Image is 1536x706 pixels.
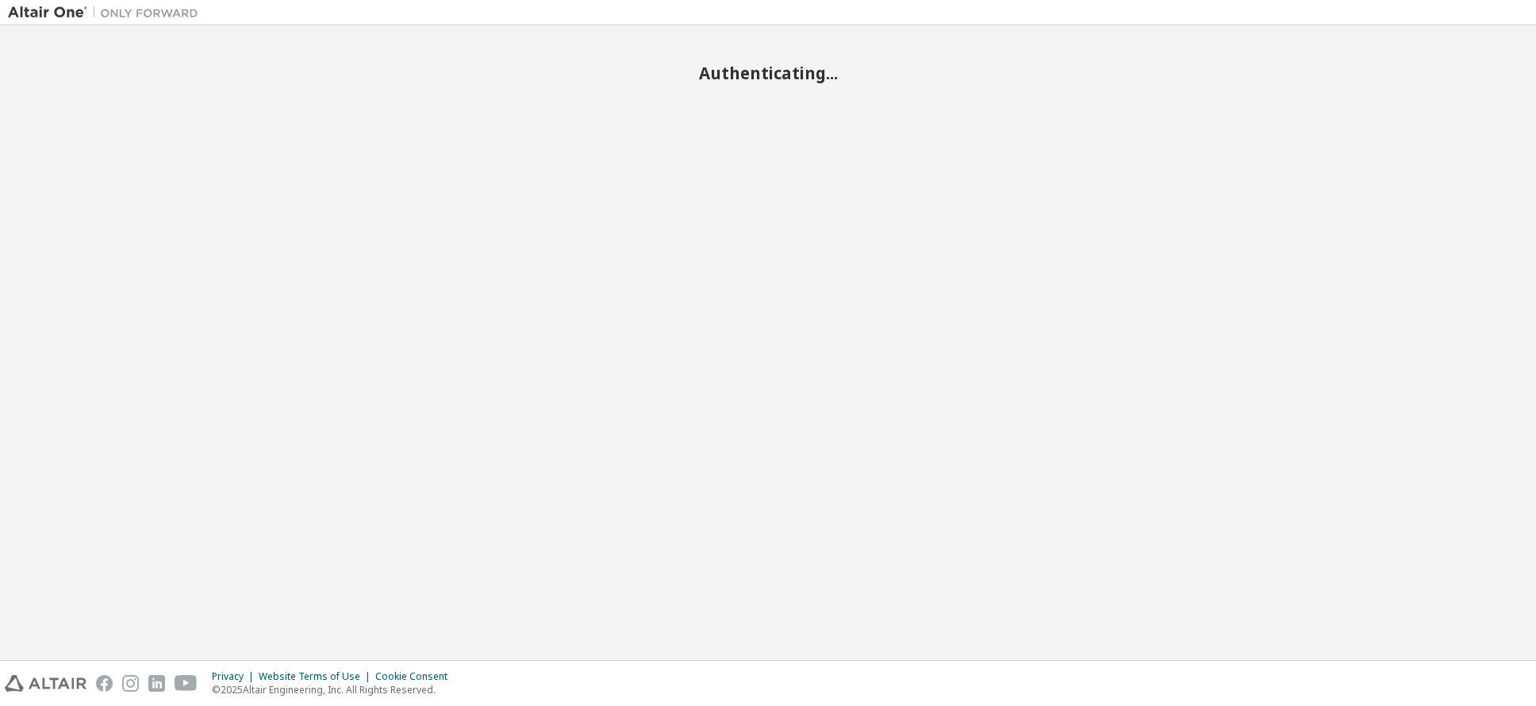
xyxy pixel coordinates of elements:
img: instagram.svg [122,675,139,692]
div: Privacy [212,670,259,683]
p: © 2025 Altair Engineering, Inc. All Rights Reserved. [212,683,457,696]
img: linkedin.svg [148,675,165,692]
img: Altair One [8,5,206,21]
div: Website Terms of Use [259,670,375,683]
img: youtube.svg [175,675,198,692]
img: facebook.svg [96,675,113,692]
img: altair_logo.svg [5,675,86,692]
div: Cookie Consent [375,670,457,683]
h2: Authenticating... [8,63,1528,83]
